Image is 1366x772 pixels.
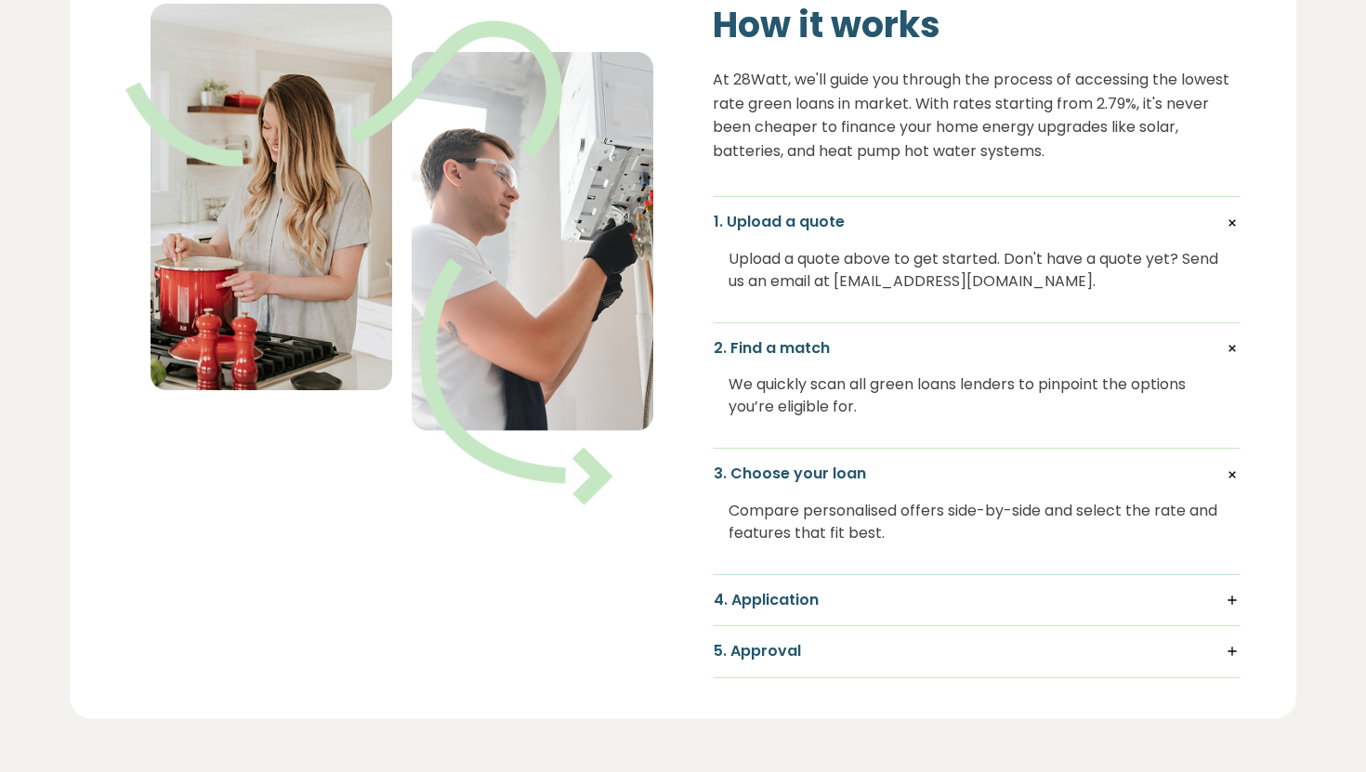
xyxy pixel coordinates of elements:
[714,641,1240,661] h5: 5. Approval
[713,68,1241,163] p: At 28Watt, we'll guide you through the process of accessing the lowest rate green loans in market...
[714,590,1240,610] h5: 4. Application
[729,233,1225,307] div: Upload a quote above to get started. Don't have a quote yet? Send us an email at [EMAIL_ADDRESS][...
[125,4,653,505] img: Illustration showing finance steps
[714,338,1240,359] h5: 2. Find a match
[714,464,1240,484] h5: 3. Choose your loan
[729,485,1225,559] div: Compare personalised offers side-by-side and select the rate and features that fit best.
[714,212,1240,232] h5: 1. Upload a quote
[713,4,1241,46] h2: How it works
[729,359,1225,433] div: We quickly scan all green loans lenders to pinpoint the options you’re eligible for.
[1273,683,1366,772] iframe: Chat Widget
